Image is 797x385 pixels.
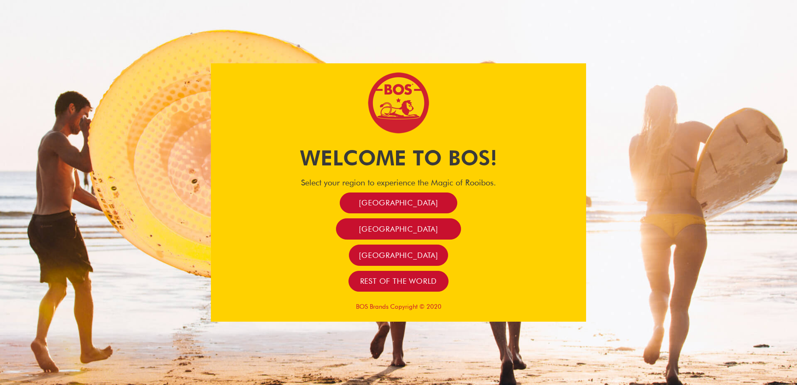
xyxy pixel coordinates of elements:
[367,72,430,134] img: Bos Brands
[359,224,438,234] span: [GEOGRAPHIC_DATA]
[211,303,586,310] p: BOS Brands Copyright © 2020
[211,177,586,187] h4: Select your region to experience the Magic of Rooibos.
[349,245,448,266] a: [GEOGRAPHIC_DATA]
[360,276,437,286] span: Rest of the world
[211,143,586,172] h1: Welcome to BOS!
[336,218,461,240] a: [GEOGRAPHIC_DATA]
[359,250,438,260] span: [GEOGRAPHIC_DATA]
[340,192,457,214] a: [GEOGRAPHIC_DATA]
[348,271,449,292] a: Rest of the world
[359,198,438,207] span: [GEOGRAPHIC_DATA]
